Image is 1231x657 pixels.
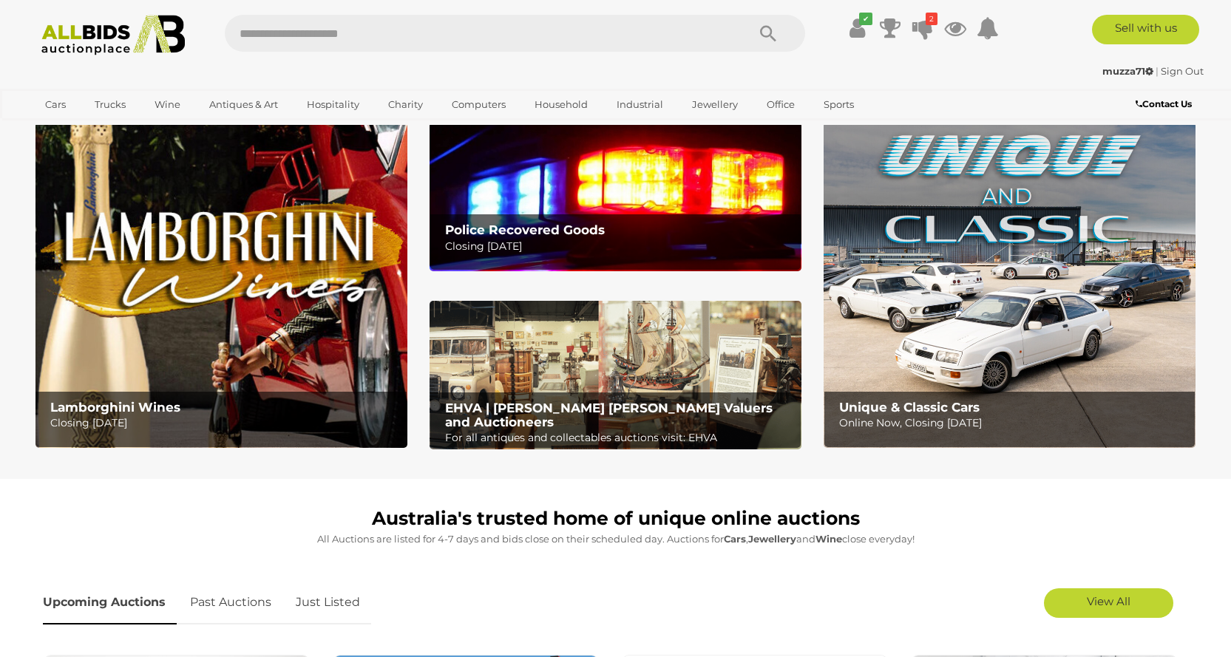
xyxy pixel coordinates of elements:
img: Allbids.com.au [33,15,194,55]
a: Charity [379,92,433,117]
a: Unique & Classic Cars Unique & Classic Cars Online Now, Closing [DATE] [824,122,1196,448]
a: Office [757,92,804,117]
strong: Wine [815,533,842,545]
p: Closing [DATE] [50,414,399,432]
b: Unique & Classic Cars [839,400,980,415]
a: Antiques & Art [200,92,288,117]
p: Closing [DATE] [445,237,793,256]
a: [GEOGRAPHIC_DATA] [35,117,160,141]
a: EHVA | Evans Hastings Valuers and Auctioneers EHVA | [PERSON_NAME] [PERSON_NAME] Valuers and Auct... [430,301,801,450]
b: Contact Us [1136,98,1192,109]
a: Trucks [85,92,135,117]
i: 2 [926,13,937,25]
a: Police Recovered Goods Police Recovered Goods Closing [DATE] [430,122,801,270]
a: ✔ [847,15,869,41]
a: Just Listed [285,581,371,624]
img: Lamborghini Wines [35,122,407,448]
p: For all antiques and collectables auctions visit: EHVA [445,429,793,447]
a: View All [1044,588,1173,618]
a: Jewellery [682,92,747,117]
a: Past Auctions [179,581,282,624]
a: Contact Us [1136,96,1196,112]
a: Computers [442,92,515,117]
img: Police Recovered Goods [430,122,801,270]
b: Lamborghini Wines [50,400,180,415]
b: Police Recovered Goods [445,222,605,237]
a: Lamborghini Wines Lamborghini Wines Closing [DATE] [35,122,407,448]
strong: Jewellery [748,533,796,545]
button: Search [731,15,805,52]
i: ✔ [859,13,872,25]
img: Unique & Classic Cars [824,122,1196,448]
span: | [1156,65,1159,77]
span: View All [1087,594,1130,608]
p: Online Now, Closing [DATE] [839,414,1187,432]
a: Sports [814,92,864,117]
a: Cars [35,92,75,117]
img: EHVA | Evans Hastings Valuers and Auctioneers [430,301,801,450]
a: 2 [912,15,934,41]
a: Sign Out [1161,65,1204,77]
a: Household [525,92,597,117]
strong: Cars [724,533,746,545]
p: All Auctions are listed for 4-7 days and bids close on their scheduled day. Auctions for , and cl... [43,531,1189,548]
h1: Australia's trusted home of unique online auctions [43,508,1189,529]
a: Industrial [607,92,673,117]
a: Hospitality [297,92,369,117]
a: muzza71 [1102,65,1156,77]
b: EHVA | [PERSON_NAME] [PERSON_NAME] Valuers and Auctioneers [445,401,773,429]
a: Sell with us [1092,15,1199,44]
a: Upcoming Auctions [43,581,177,624]
a: Wine [145,92,190,117]
strong: muzza71 [1102,65,1153,77]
